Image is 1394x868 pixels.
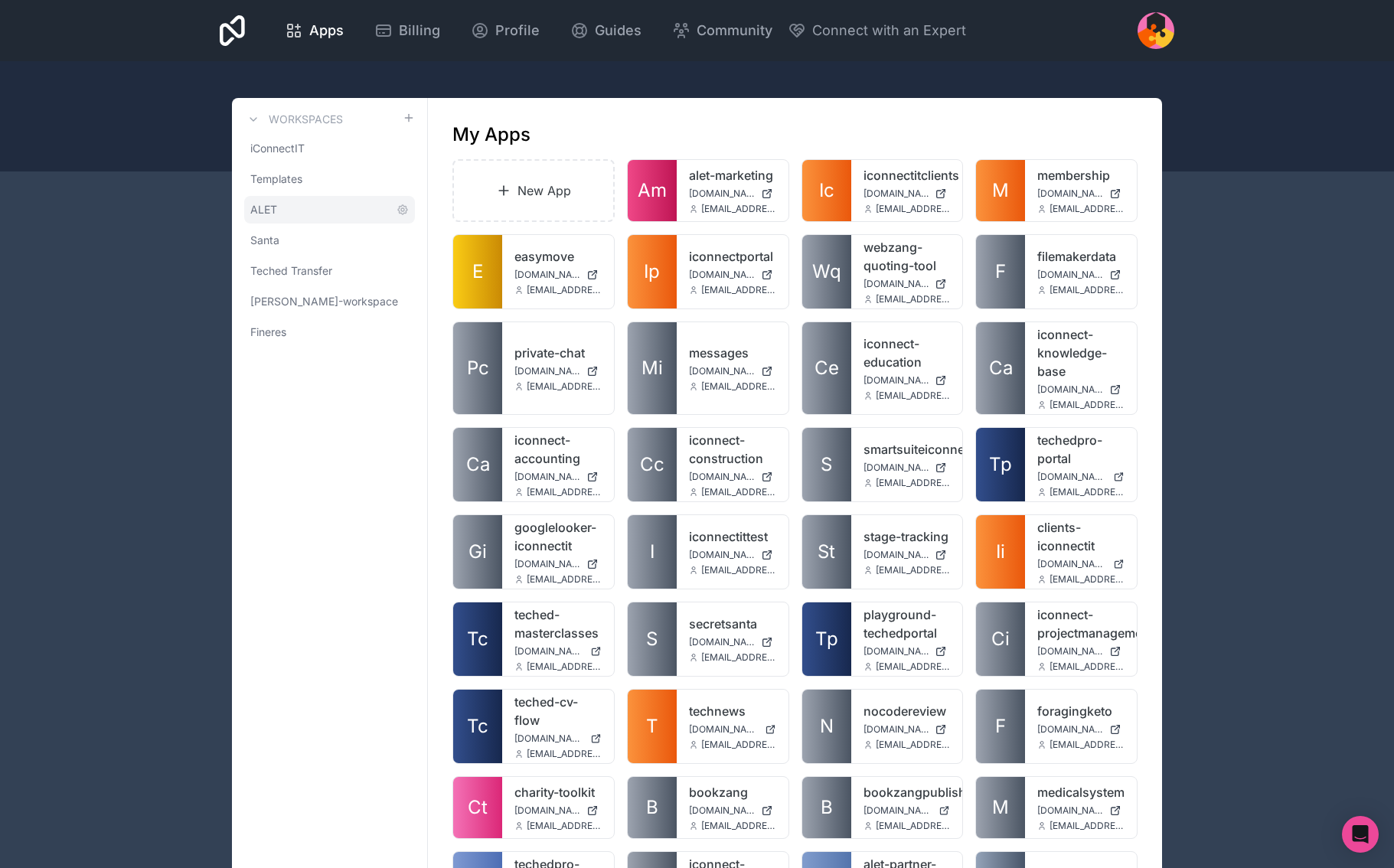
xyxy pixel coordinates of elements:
a: easymove [514,247,602,266]
span: [EMAIL_ADDRESS][DOMAIN_NAME] [527,820,602,832]
span: [EMAIL_ADDRESS][DOMAIN_NAME] [1050,661,1125,673]
a: Ct [453,777,502,838]
span: [EMAIL_ADDRESS][DOMAIN_NAME] [527,380,602,393]
a: messages [689,344,776,362]
a: [DOMAIN_NAME] [689,269,776,281]
a: [DOMAIN_NAME] [1037,645,1125,658]
a: iconnect-education [863,334,951,371]
a: [DOMAIN_NAME] [863,645,951,658]
span: Billing [399,20,440,41]
a: Tp [802,602,851,676]
a: Guides [558,14,654,47]
span: Pc [467,356,489,380]
span: [DOMAIN_NAME] [1037,383,1103,396]
a: bookzangpublishing [863,783,951,801]
h3: Workspaces [269,112,343,127]
a: Cc [628,428,677,501]
div: Open Intercom Messenger [1342,816,1379,853]
a: Ic [802,160,851,221]
a: ALET [244,196,415,224]
span: Ci [991,627,1010,651]
span: [EMAIL_ADDRESS][DOMAIN_NAME] [876,293,951,305]
span: [DOMAIN_NAME] [689,723,759,736]
span: [EMAIL_ADDRESS][DOMAIN_NAME] [876,203,951,215]
span: Profile [495,20,540,41]
a: [DOMAIN_NAME] [514,645,602,658]
span: Wq [812,259,841,284]
span: [EMAIL_ADDRESS][DOMAIN_NAME] [701,486,776,498]
a: iconnect-construction [689,431,776,468]
span: S [821,452,832,477]
a: Ca [976,322,1025,414]
a: Fineres [244,318,415,346]
a: [DOMAIN_NAME] [1037,269,1125,281]
a: playground-techedportal [863,605,951,642]
span: B [646,795,658,820]
a: Tp [976,428,1025,501]
a: Billing [362,14,452,47]
span: I [650,540,655,564]
span: [DOMAIN_NAME] [514,365,580,377]
span: [EMAIL_ADDRESS][DOMAIN_NAME] [1050,820,1125,832]
span: M [992,795,1009,820]
a: F [976,235,1025,308]
a: [DOMAIN_NAME] [1037,383,1125,396]
span: [DOMAIN_NAME] [863,723,929,736]
span: Community [697,20,772,41]
span: B [821,795,833,820]
span: [DOMAIN_NAME] [514,733,584,745]
a: Profile [459,14,552,47]
span: [DOMAIN_NAME] [863,374,929,387]
span: Cc [640,452,664,477]
span: [EMAIL_ADDRESS][DOMAIN_NAME] [876,739,951,751]
a: [DOMAIN_NAME] [1037,471,1125,483]
a: [DOMAIN_NAME] [863,374,951,387]
span: [EMAIL_ADDRESS][DOMAIN_NAME] [876,820,951,832]
span: [EMAIL_ADDRESS][DOMAIN_NAME] [1050,203,1125,215]
a: [DOMAIN_NAME] [689,804,776,817]
a: iconnectitclients [863,166,951,184]
a: Ii [976,515,1025,589]
span: Ic [819,178,834,203]
span: N [820,714,834,739]
a: [DOMAIN_NAME] [863,188,951,200]
a: iConnectIT [244,135,415,162]
span: [DOMAIN_NAME] [1037,471,1107,483]
span: Ct [468,795,488,820]
span: [EMAIL_ADDRESS][DOMAIN_NAME] [1050,486,1125,498]
a: B [802,777,851,838]
a: googlelooker-iconnectit [514,518,602,555]
a: [DOMAIN_NAME] [514,365,602,377]
span: [EMAIL_ADDRESS][DOMAIN_NAME] [876,390,951,402]
span: [EMAIL_ADDRESS][DOMAIN_NAME] [527,661,602,673]
span: Guides [595,20,642,41]
span: [EMAIL_ADDRESS][DOMAIN_NAME] [701,651,776,664]
span: F [995,714,1006,739]
a: S [802,428,851,501]
span: [EMAIL_ADDRESS][DOMAIN_NAME] [701,564,776,576]
a: [DOMAIN_NAME] [863,804,951,817]
a: smartsuiteiconnectit [863,440,951,458]
span: St [818,540,835,564]
a: Tc [453,602,502,676]
a: filemakerdata [1037,247,1125,266]
a: Ci [976,602,1025,676]
a: Am [628,160,677,221]
a: [DOMAIN_NAME] [689,188,776,200]
a: teched-cv-flow [514,693,602,729]
a: Ip [628,235,677,308]
a: St [802,515,851,589]
span: Tp [815,627,838,651]
span: Tc [467,714,488,739]
span: Tc [467,627,488,651]
span: [DOMAIN_NAME] [689,471,755,483]
span: [EMAIL_ADDRESS][DOMAIN_NAME] [527,748,602,760]
a: [DOMAIN_NAME] [863,462,951,474]
a: stage-tracking [863,527,951,546]
a: iconnectittest [689,527,776,546]
a: [DOMAIN_NAME] [689,365,776,377]
span: M [992,178,1009,203]
a: [DOMAIN_NAME] [514,471,602,483]
span: Gi [468,540,487,564]
span: [DOMAIN_NAME] [863,804,933,817]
